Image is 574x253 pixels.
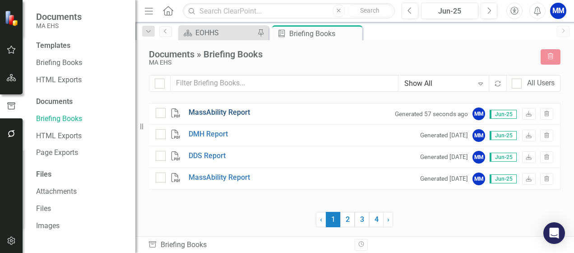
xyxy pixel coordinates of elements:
small: Generated 57 seconds ago [395,110,468,118]
div: MM [472,151,485,164]
div: Documents » Briefing Books [149,49,532,59]
div: MM [472,129,485,142]
div: Show All [404,79,473,89]
a: Briefing Books [36,114,126,124]
span: 1 [326,212,340,227]
a: DMH Report [189,129,228,140]
input: Filter Briefing Books... [170,75,398,92]
div: EOHHS [195,27,255,38]
div: MM [472,173,485,185]
span: Jun-25 [490,153,517,162]
div: Templates [36,41,126,51]
span: Documents [36,11,82,22]
a: Attachments [36,187,126,197]
div: Briefing Books [289,28,360,39]
span: Jun-25 [490,110,517,119]
a: Files [36,204,126,214]
button: MM [550,3,566,19]
a: 2 [340,212,355,227]
div: MM [472,108,485,120]
a: EOHHS [181,27,255,38]
a: HTML Exports [36,75,126,85]
span: › [387,215,389,224]
a: MassAbility Report [189,108,250,118]
div: Documents [36,97,126,107]
span: Jun-25 [490,174,517,183]
div: Briefing Books [148,240,348,250]
span: Search [360,7,380,14]
button: Jun-25 [421,3,478,19]
a: 4 [369,212,384,227]
a: Images [36,221,126,231]
small: Generated [DATE] [420,174,468,183]
small: Generated [DATE] [420,153,468,161]
small: Generated [DATE] [420,131,468,140]
a: DDS Report [189,151,226,161]
img: ClearPoint Strategy [4,10,21,27]
a: 3 [355,212,369,227]
input: Search ClearPoint... [183,3,395,19]
small: MA EHS [36,22,82,29]
div: Jun-25 [424,6,475,17]
a: MassAbility Report [189,173,250,183]
div: Open Intercom Messenger [543,222,565,244]
span: Jun-25 [490,131,517,140]
div: All Users [527,78,555,89]
button: Search [347,5,393,17]
div: Files [36,169,126,180]
a: HTML Exports [36,131,126,141]
a: Page Exports [36,148,126,158]
a: Briefing Books [36,58,126,68]
span: ‹ [320,215,322,224]
div: MA EHS [149,59,532,66]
